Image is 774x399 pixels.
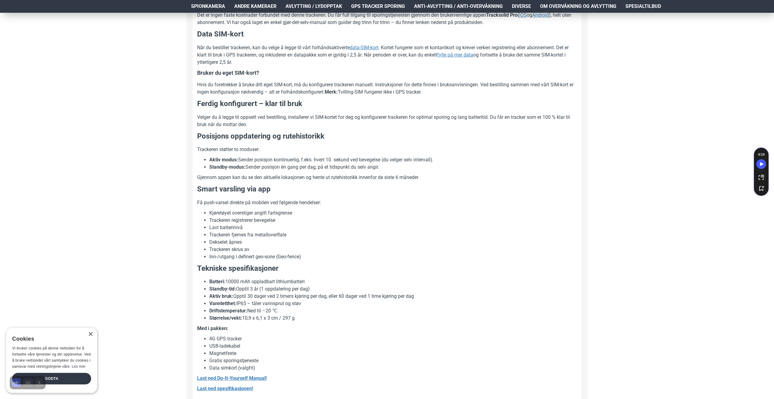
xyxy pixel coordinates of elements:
li: Gratis sporingstjeneste [209,357,577,364]
span: GPS Tracker Sporing [351,3,405,10]
strong: Aktiv bruk: [209,293,233,299]
u: Android [532,12,549,18]
li: Sender posisjon kontinuerlig, f.eks. hvert 10. sekund ved bevegelse (du velger selv intervall). [209,156,577,163]
a: Last ned spesifikasjonen! [197,385,253,392]
h4: Bruker du eget SIM-kort? [197,69,577,77]
strong: Tracksolid Pro [486,12,518,18]
li: Inn-/utgang i definert geo-sone (Geo-fence) [209,253,577,260]
h3: Ferdig konfigurert – klar til bruk [197,99,577,109]
a: data-SIM-kort [350,44,378,51]
li: 10000 mAh oppladbart lithiumbatteri [209,278,577,285]
u: fylle på mer data [437,52,473,58]
h3: Posisjons oppdatering og rutehistorikk [197,131,577,142]
h3: Data SIM-kort [197,29,577,40]
strong: Driftstemperatur: [209,308,247,314]
li: Trackeren skrus av [209,246,577,253]
strong: Standby-modus: [209,164,245,170]
li: Sender posisjon én gang per dag, på et tidspunkt du selv angir. [209,163,577,171]
li: Kjøretøyet overstiger angitt fartsgrense [209,209,577,217]
p: Når du bestiller trackeren, kan du velge å legge til vårt forhåndsaktiverte . Kortet fungerer som... [197,44,577,66]
span: Om overvåkning og avlytting [540,3,616,10]
b: Last ned spesifikasjonen! [197,386,253,391]
div: Godta [12,373,91,384]
strong: Aktiv modus: [209,157,238,163]
span: Spesialtilbud [625,3,661,10]
a: Android [532,12,549,19]
li: 4G GPS tracker [209,335,577,342]
span: Vi bruker cookies på denne nettsiden for å forbedre våre tjenester og din opplevelse. Ved å bruke... [12,346,91,368]
a: Les mer, opens a new window [72,364,85,369]
li: Magnetfeste [209,350,577,357]
b: Med i pakken: [197,325,228,331]
a: Last ned Do-It-Yourself Manual! [197,375,267,382]
span: Diverse [512,3,531,10]
b: Last ned Do-It-Yourself Manual! [197,375,267,381]
span: Andre kameraer [234,3,276,10]
li: Data simkort (valgfri) [209,364,577,372]
a: fylle på mer data [437,51,473,59]
span: Spionkamera [191,3,225,10]
p: Trackeren støtter to moduser: [197,146,577,153]
a: iOS [519,12,527,19]
p: Velger du å legge til oppsett ved bestilling, installerer vi SIM-kortet for deg og konfigurerer t... [197,114,577,128]
b: Merk: [325,89,338,95]
p: Hvis du foretrekker å bruke ditt eget SIM-kort, må du konfigurere trackeren manuelt. Instruksjone... [197,81,577,96]
div: Close [88,332,93,337]
li: Opptil 3 år (1 oppdatering per dag) [209,285,577,293]
li: IP65 – tåler vannsprut og støv [209,300,577,307]
strong: Standby-tid: [209,286,236,292]
p: Få push-varsel direkte på mobilen ved følgende hendelser: [197,199,577,206]
strong: Vanntetthet: [209,301,236,306]
li: Trackeren fjernes fra metalloverflate [209,231,577,239]
li: Ned til –20 ℃ [209,307,577,315]
p: Det er ingen faste kostnader forbundet med denne trackeren. Du får full tilgang til sporingstjene... [197,12,577,26]
h3: Tekniske spesifikasjoner [197,263,577,274]
li: 10,9 x 6,1 x 3 cm / 297 g [209,315,577,322]
li: Dekselet åpnes [209,239,577,246]
span: Avlytting / Lydopptak [286,3,342,10]
div: Cookies [12,332,87,346]
u: data-SIM-kort [350,45,378,50]
li: Opptil 30 dager ved 2 timers kjøring per dag, eller 60 dager ved 1 time kjøring per dag [209,293,577,300]
li: Trackeren registrerer bevegelse [209,217,577,224]
span: Anti-avlytting / Anti-overvåkning [414,3,503,10]
h3: Smart varsling via app [197,184,577,194]
li: Lavt batterinivå [209,224,577,231]
u: iOS [519,12,527,18]
strong: Batteri: [209,279,225,284]
p: Gjennom appen kan du se den aktuelle lokasjonen og hente ut rutehistorikk innenfor de siste 6 mån... [197,174,577,181]
li: USB-ladekabel [209,342,577,350]
strong: Størrelse/vekt: [209,315,242,321]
